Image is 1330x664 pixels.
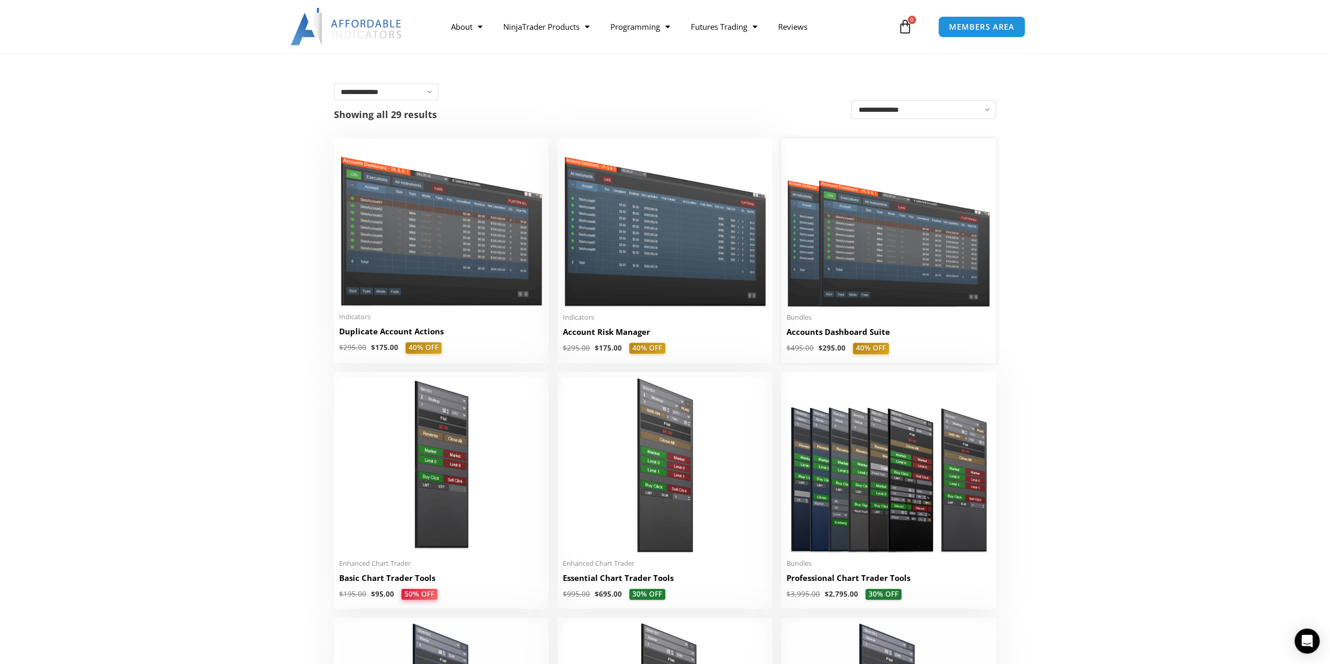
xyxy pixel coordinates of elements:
[339,589,366,599] bdi: 195.00
[938,16,1025,38] a: MEMBERS AREA
[949,23,1014,31] span: MEMBERS AREA
[401,589,437,600] span: 50% OFF
[787,144,991,307] img: Accounts Dashboard Suite
[563,377,767,553] img: Essential Chart Trader Tools
[787,589,791,599] span: $
[339,144,543,306] img: Duplicate Account Actions
[339,573,543,589] a: Basic Chart Trader Tools
[371,343,375,352] span: $
[339,559,543,568] span: Enhanced Chart Trader
[853,343,889,354] span: 40% OFF
[599,15,680,39] a: Programming
[339,589,343,599] span: $
[851,100,996,119] select: Shop order
[563,144,767,306] img: Account Risk Manager
[334,110,437,119] p: Showing all 29 results
[787,327,991,337] h2: Accounts Dashboard Suite
[595,343,622,353] bdi: 175.00
[291,8,403,45] img: LogoAI | Affordable Indicators – NinjaTrader
[787,589,820,599] bdi: 3,995.00
[787,343,791,353] span: $
[339,343,343,352] span: $
[440,15,895,39] nav: Menu
[825,589,829,599] span: $
[563,327,767,337] h2: Account Risk Manager
[787,559,991,568] span: Bundles
[371,589,375,599] span: $
[767,15,817,39] a: Reviews
[595,589,622,599] bdi: 695.00
[629,343,665,354] span: 40% OFF
[406,342,442,354] span: 40% OFF
[563,343,590,353] bdi: 295.00
[339,326,543,342] a: Duplicate Account Actions
[825,589,858,599] bdi: 2,795.00
[563,573,767,589] a: Essential Chart Trader Tools
[818,343,823,353] span: $
[339,326,543,337] h2: Duplicate Account Actions
[371,589,394,599] bdi: 95.00
[1294,628,1320,654] div: Open Intercom Messenger
[563,327,767,343] a: Account Risk Manager
[440,15,492,39] a: About
[563,559,767,568] span: Enhanced Chart Trader
[563,589,590,599] bdi: 995.00
[339,573,543,584] h2: Basic Chart Trader Tools
[492,15,599,39] a: NinjaTrader Products
[680,15,767,39] a: Futures Trading
[787,343,814,353] bdi: 495.00
[787,313,991,322] span: Bundles
[563,589,567,599] span: $
[339,343,366,352] bdi: 295.00
[787,573,991,584] h2: Professional Chart Trader Tools
[339,312,543,321] span: Indicators
[563,573,767,584] h2: Essential Chart Trader Tools
[818,343,846,353] bdi: 295.00
[595,343,599,353] span: $
[908,16,916,24] span: 0
[371,343,398,352] bdi: 175.00
[865,589,901,600] span: 30% OFF
[563,343,567,353] span: $
[787,573,991,589] a: Professional Chart Trader Tools
[595,589,599,599] span: $
[882,11,928,42] a: 0
[787,327,991,343] a: Accounts Dashboard Suite
[563,313,767,322] span: Indicators
[629,589,665,600] span: 30% OFF
[339,377,543,553] img: BasicTools
[787,377,991,553] img: ProfessionalToolsBundlePage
